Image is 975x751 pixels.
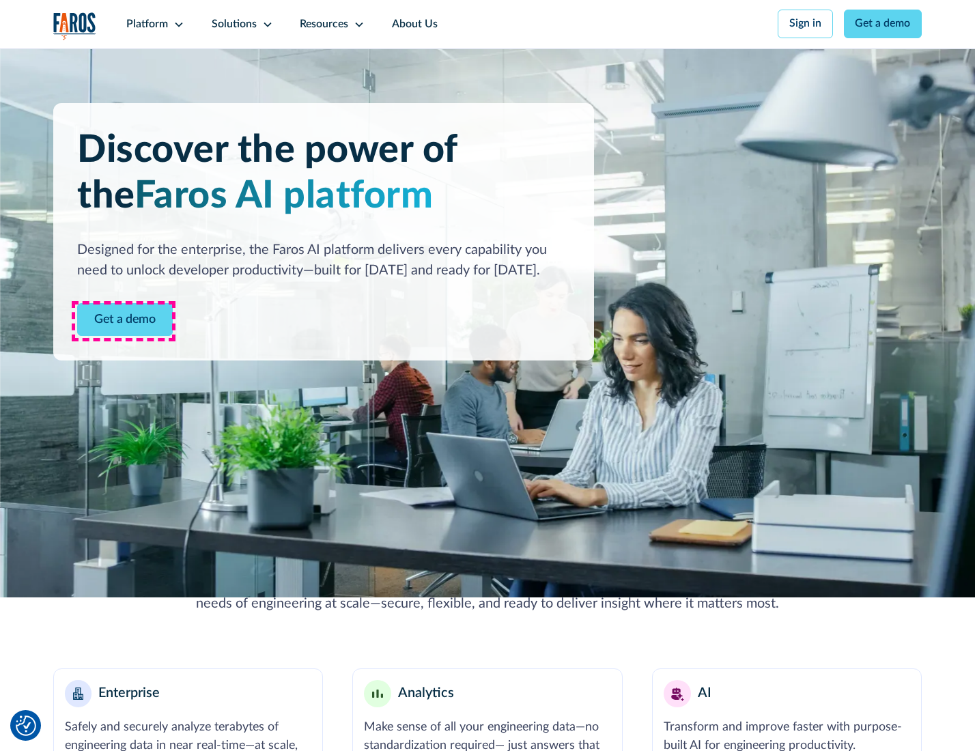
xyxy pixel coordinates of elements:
[53,12,97,40] a: home
[300,16,348,33] div: Resources
[398,683,454,704] div: Analytics
[16,715,36,736] img: Revisit consent button
[16,715,36,736] button: Cookie Settings
[778,10,833,38] a: Sign in
[698,683,711,704] div: AI
[135,177,434,215] span: Faros AI platform
[53,12,97,40] img: Logo of the analytics and reporting company Faros.
[666,683,688,704] img: AI robot or assistant icon
[98,683,160,704] div: Enterprise
[77,128,569,219] h1: Discover the power of the
[77,240,569,281] div: Designed for the enterprise, the Faros AI platform delivers every capability you need to unlock d...
[77,303,173,337] a: Contact Modal
[372,690,383,698] img: Minimalist bar chart analytics icon
[212,16,257,33] div: Solutions
[73,688,84,700] img: Enterprise building blocks or structure icon
[844,10,922,38] a: Get a demo
[126,16,168,33] div: Platform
